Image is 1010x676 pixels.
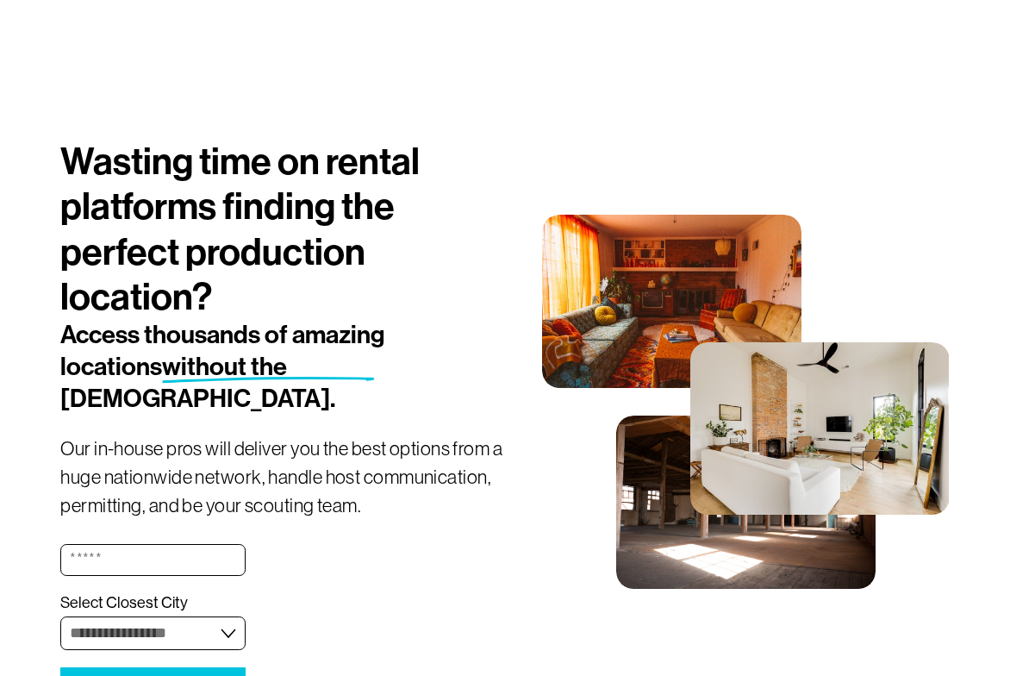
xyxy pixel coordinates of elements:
h2: Access thousands of amazing locations [60,320,431,415]
span: Select Closest City [60,593,188,613]
h1: Wasting time on rental platforms finding the perfect production location? [60,140,505,320]
span: without the [DEMOGRAPHIC_DATA]. [60,352,335,414]
select: Select Closest City [60,617,246,650]
p: Our in-house pros will deliver you the best options from a huge nationwide network, handle host c... [60,435,505,521]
